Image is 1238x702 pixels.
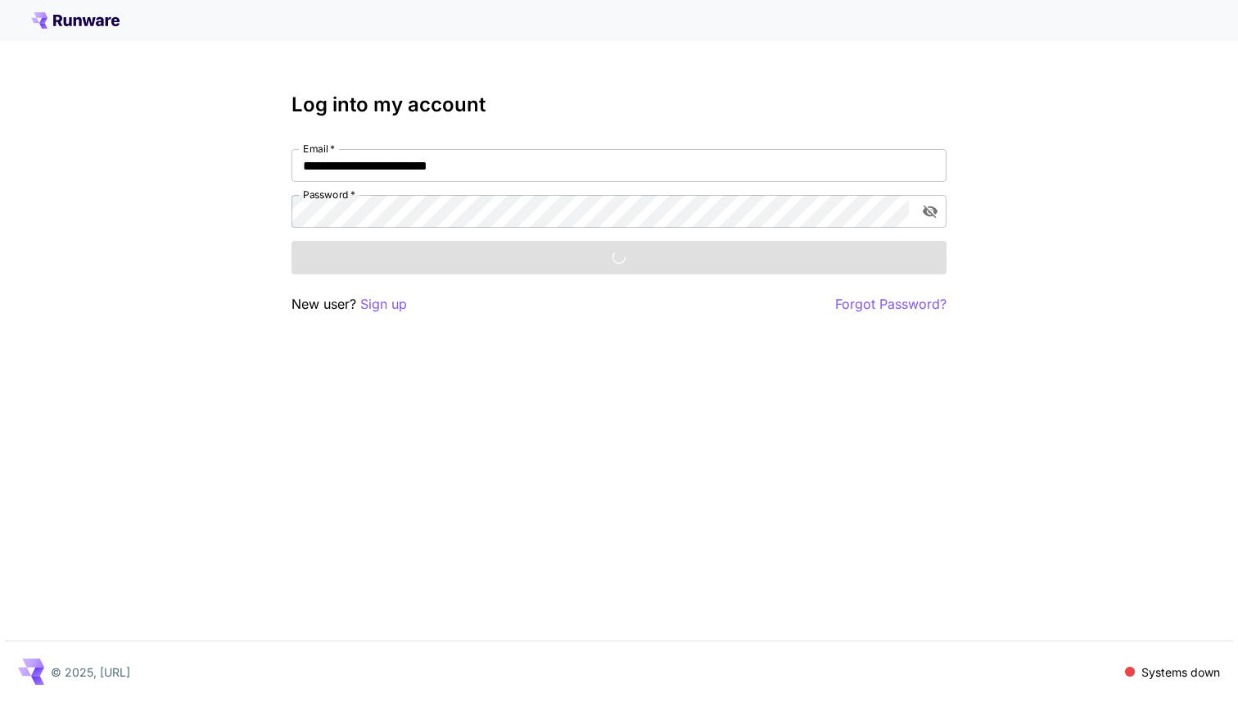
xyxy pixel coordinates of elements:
label: Email [303,142,335,156]
p: Systems down [1141,664,1220,681]
p: © 2025, [URL] [51,664,130,681]
h3: Log into my account [291,93,947,116]
p: New user? [291,294,407,315]
label: Password [303,188,355,202]
button: toggle password visibility [915,197,945,226]
button: Sign up [360,294,407,315]
button: Forgot Password? [835,294,947,315]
